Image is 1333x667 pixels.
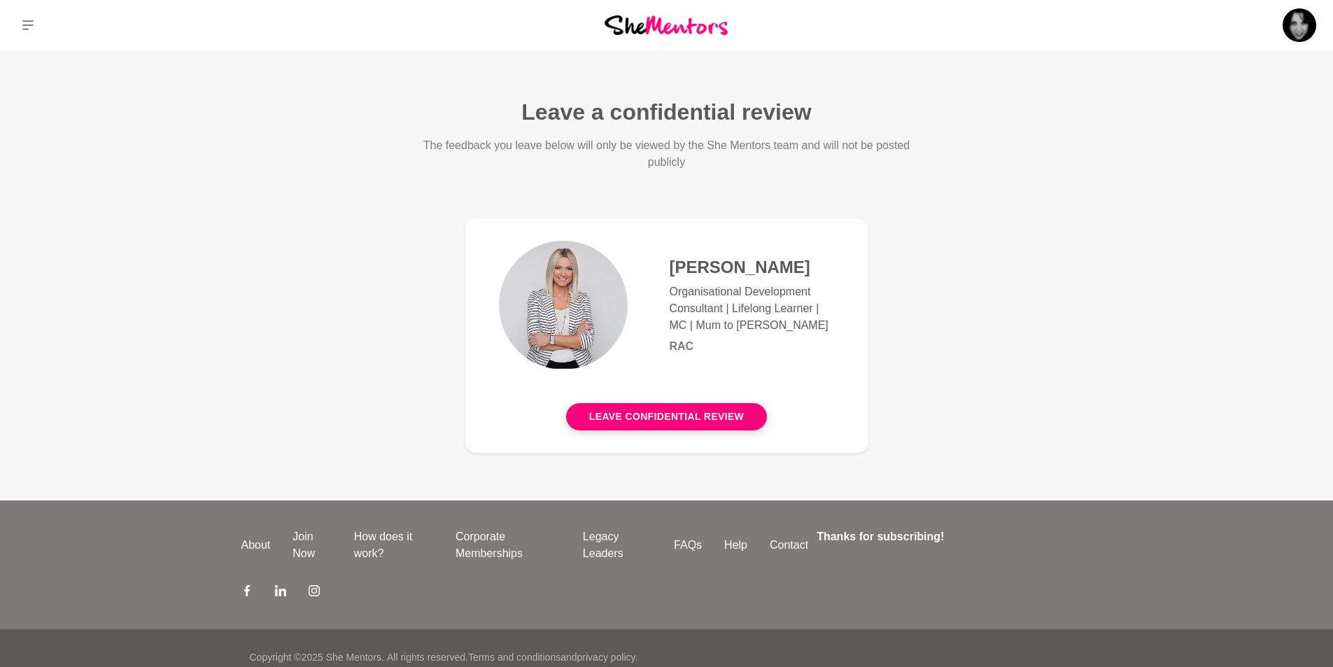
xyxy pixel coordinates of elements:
p: All rights reserved. and . [387,650,637,665]
a: Contact [759,537,819,554]
a: Help [713,537,759,554]
h6: RAC [670,339,835,353]
a: Facebook [241,584,253,601]
a: Terms and conditions [468,652,560,663]
button: Leave confidential review [566,403,767,430]
img: She Mentors Logo [605,15,728,34]
a: privacy policy [577,652,635,663]
img: Donna English [1283,8,1316,42]
a: About [230,537,282,554]
a: LinkedIn [275,584,286,601]
h1: Leave a confidential review [521,98,811,126]
p: The feedback you leave below will only be viewed by the She Mentors team and will not be posted p... [421,137,913,171]
a: Instagram [309,584,320,601]
h4: [PERSON_NAME] [670,257,835,278]
p: Copyright © 2025 She Mentors . [250,650,384,665]
a: Corporate Memberships [444,528,572,562]
a: Legacy Leaders [572,528,663,562]
a: FAQs [663,537,713,554]
p: Organisational Development Consultant | Lifelong Learner | MC | Mum to [PERSON_NAME] [670,283,835,334]
h4: Thanks for subscribing! [817,528,1083,545]
a: [PERSON_NAME]Organisational Development Consultant | Lifelong Learner | MC | Mum to [PERSON_NAME]... [465,218,868,453]
a: How does it work? [343,528,444,562]
a: Join Now [281,528,342,562]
